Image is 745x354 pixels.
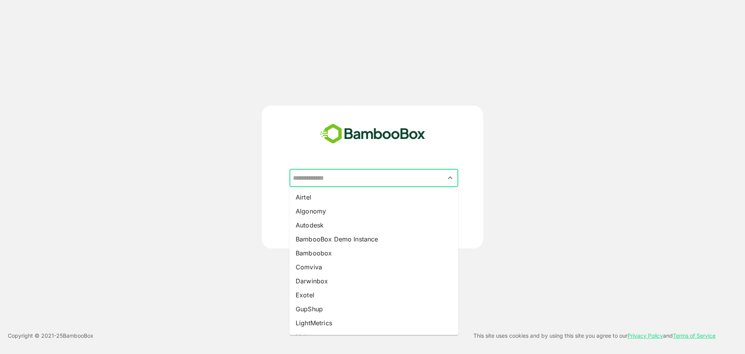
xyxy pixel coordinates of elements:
[8,331,94,340] p: Copyright © 2021- 25 BambooBox
[673,332,716,339] a: Terms of Service
[445,173,456,183] button: Close
[316,121,430,147] img: bamboobox
[473,331,716,340] p: This site uses cookies and by using this site you agree to our and
[289,190,458,204] li: Airtel
[627,332,663,339] a: Privacy Policy
[289,302,458,316] li: GupShup
[289,316,458,330] li: LightMetrics
[289,218,458,232] li: Autodesk
[289,330,458,344] li: Lightstorm
[289,232,458,246] li: BambooBox Demo Instance
[289,288,458,302] li: Exotel
[289,204,458,218] li: Algonomy
[289,260,458,274] li: Comviva
[289,274,458,288] li: Darwinbox
[289,246,458,260] li: Bamboobox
